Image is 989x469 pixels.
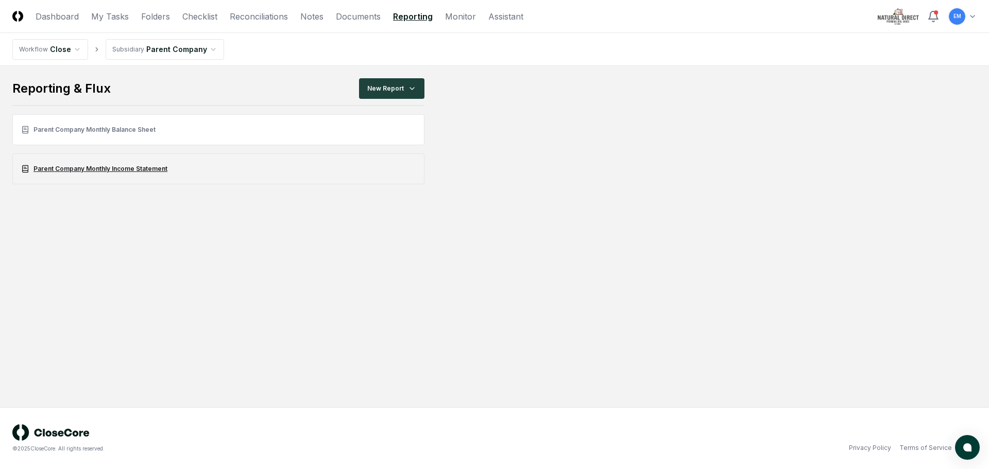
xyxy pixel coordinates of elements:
[12,39,224,60] nav: breadcrumb
[445,10,476,23] a: Monitor
[12,153,424,184] a: Parent Company Monthly Income Statement
[953,12,961,20] span: EM
[12,445,494,453] div: © 2025 CloseCore. All rights reserved.
[359,78,424,99] button: New Report
[849,443,891,453] a: Privacy Policy
[393,10,433,23] a: Reporting
[141,10,170,23] a: Folders
[36,10,79,23] a: Dashboard
[112,45,144,54] div: Subsidiary
[300,10,323,23] a: Notes
[12,114,424,145] a: Parent Company Monthly Balance Sheet
[91,10,129,23] a: My Tasks
[12,424,90,441] img: logo
[19,45,48,54] div: Workflow
[12,80,111,97] div: Reporting & Flux
[955,435,980,460] button: atlas-launcher
[488,10,523,23] a: Assistant
[899,443,952,453] a: Terms of Service
[878,8,919,25] img: Natural Direct logo
[336,10,381,23] a: Documents
[948,7,966,26] button: EM
[182,10,217,23] a: Checklist
[12,11,23,22] img: Logo
[230,10,288,23] a: Reconciliations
